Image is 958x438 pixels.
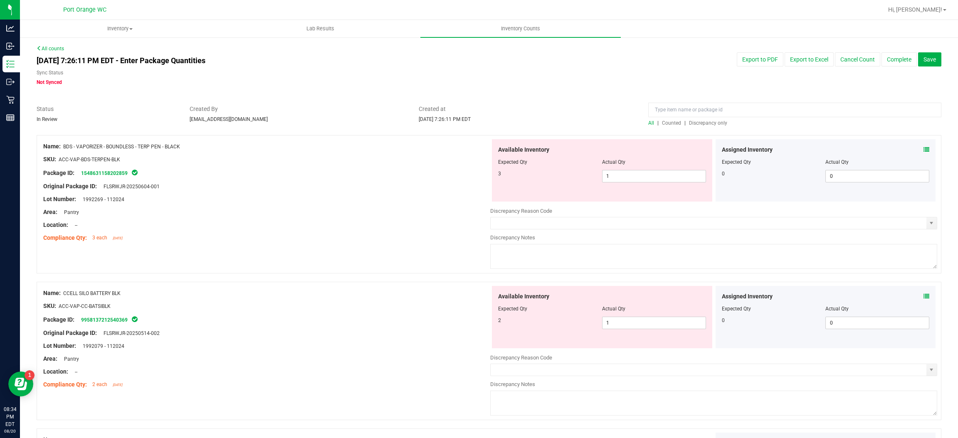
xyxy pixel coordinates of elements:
[926,364,937,376] span: select
[43,330,97,336] span: Original Package ID:
[684,120,686,126] span: |
[131,315,138,323] span: In Sync
[657,120,659,126] span: |
[43,156,56,162] span: SKU:
[602,306,625,312] span: Actual Qty
[825,158,929,166] div: Actual Qty
[37,116,57,122] span: In Review
[923,56,936,63] span: Save
[71,222,77,228] span: --
[99,330,160,336] span: FLSRWJR-20250514-002
[4,428,16,434] p: 08/20
[43,143,61,150] span: Name:
[43,355,57,362] span: Area:
[79,197,124,202] span: 1992269 - 112024
[113,383,122,387] span: [DATE]
[37,79,62,85] span: Not Synced
[43,316,74,323] span: Package ID:
[722,317,826,324] div: 0
[43,183,97,189] span: Original Package ID:
[602,159,625,165] span: Actual Qty
[6,42,15,50] inline-svg: Inbound
[498,171,501,177] span: 3
[4,406,16,428] p: 08:34 PM EDT
[113,236,122,240] span: [DATE]
[60,356,79,362] span: Pantry
[722,145,773,154] span: Assigned Inventory
[6,96,15,104] inline-svg: Retail
[43,234,87,241] span: Compliance Qty:
[6,78,15,86] inline-svg: Outbound
[825,305,929,313] div: Actual Qty
[6,60,15,68] inline-svg: Inventory
[6,24,15,32] inline-svg: Analytics
[498,159,527,165] span: Expected Qty
[81,170,128,176] a: 1548631158202859
[43,221,68,228] span: Location:
[92,381,107,387] span: 2 each
[37,105,177,113] span: Status
[8,372,33,396] iframe: Resource center
[662,120,681,126] span: Counted
[498,306,527,312] span: Expected Qty
[43,196,76,202] span: Lot Number:
[498,292,549,301] span: Available Inventory
[295,25,346,32] span: Lab Results
[419,105,636,113] span: Created at
[881,52,917,66] button: Complete
[737,52,783,66] button: Export to PDF
[63,6,106,13] span: Port Orange WC
[826,317,929,329] input: 0
[722,292,773,301] span: Assigned Inventory
[498,317,501,323] span: 2
[37,46,64,52] a: All counts
[648,120,654,126] span: All
[60,209,79,215] span: Pantry
[43,209,57,215] span: Area:
[25,370,35,380] iframe: Resource center unread badge
[37,69,63,76] label: Sync Status
[926,217,937,229] span: select
[602,317,706,329] input: 1
[419,116,471,122] span: [DATE] 7:26:11 PM EDT
[43,303,56,309] span: SKU:
[99,184,160,189] span: FLSRWJR-20250604-001
[190,105,407,113] span: Created By
[43,381,87,388] span: Compliance Qty:
[490,25,551,32] span: Inventory Counts
[888,6,942,13] span: Hi, [PERSON_NAME]!
[20,25,220,32] span: Inventory
[63,144,180,150] span: BDS - VAPORIZER - BOUNDLESS - TERP PEN - BLACK
[131,168,138,177] span: In Sync
[71,369,77,375] span: --
[79,343,124,349] span: 1992079 - 112024
[190,116,268,122] span: [EMAIL_ADDRESS][DOMAIN_NAME]
[6,113,15,122] inline-svg: Reports
[37,57,559,65] h4: [DATE] 7:26:11 PM EDT - Enter Package Quantities
[490,208,552,214] span: Discrepancy Reason Code
[490,380,937,389] div: Discrepancy Notes
[43,342,76,349] span: Lot Number:
[785,52,834,66] button: Export to Excel
[689,120,727,126] span: Discrepancy only
[92,235,107,241] span: 3 each
[602,170,706,182] input: 1
[826,170,929,182] input: 0
[490,354,552,361] span: Discrepancy Reason Code
[43,290,61,296] span: Name:
[498,145,549,154] span: Available Inventory
[835,52,880,66] button: Cancel Count
[43,368,68,375] span: Location:
[63,290,121,296] span: CCELL SILO BATTERY BLK
[722,158,826,166] div: Expected Qty
[648,103,941,117] input: Type item name or package id
[59,303,111,309] span: ACC-VAP-CC-BATSIBLK
[722,170,826,177] div: 0
[722,305,826,313] div: Expected Qty
[43,170,74,176] span: Package ID:
[490,234,937,242] div: Discrepancy Notes
[81,317,128,323] a: 9958137212540369
[59,157,120,162] span: ACC-VAP-BDS-TERPEN-BLK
